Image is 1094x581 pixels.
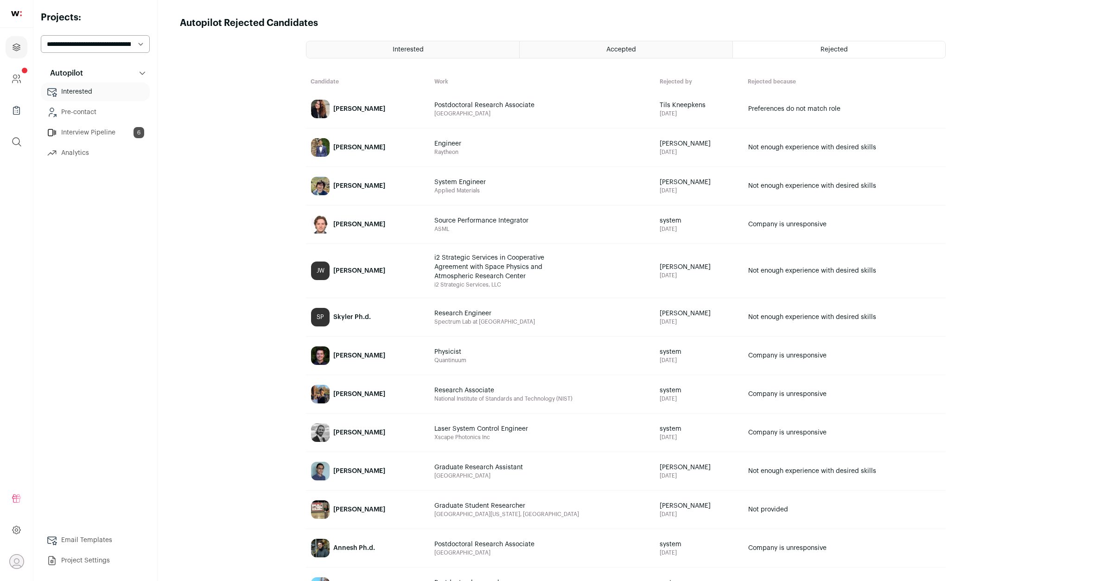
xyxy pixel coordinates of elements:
span: i2 Strategic Services in Cooperative Agreement with Space Physics and Atmospheric Research Center [434,253,546,281]
span: [DATE] [660,225,738,233]
span: [GEOGRAPHIC_DATA][US_STATE], [GEOGRAPHIC_DATA] [434,511,650,518]
a: Accepted [520,41,732,58]
span: [PERSON_NAME] [660,463,738,472]
span: system [660,424,738,434]
span: Spectrum Lab at [GEOGRAPHIC_DATA] [434,318,650,326]
a: Interested [306,41,519,58]
a: [PERSON_NAME] [306,453,429,490]
a: Company is unresponsive [744,414,945,451]
p: Autopilot [45,68,83,79]
span: Graduate Student Researcher [434,501,546,511]
span: i2 Strategic Services, LLC [434,281,650,288]
a: [PERSON_NAME] [306,206,429,243]
a: Not provided [744,491,945,528]
span: Quantinuum [434,357,650,364]
span: System Engineer [434,178,546,187]
img: 67cc6debbfe4bd4bd7bbde4539be69abdf46e40b1c638ea03c909f40abf0bc6e.jpg [311,138,330,157]
a: Not enough experience with desired skills [744,129,945,166]
div: [PERSON_NAME] [333,466,385,476]
span: [DATE] [660,110,738,117]
span: system [660,386,738,395]
th: Rejected by [655,73,743,90]
span: Postdoctoral Research Associate [434,101,546,110]
a: [PERSON_NAME] [306,90,429,128]
a: Company is unresponsive [744,376,945,413]
th: Candidate [306,73,430,90]
img: 790d736aa820ac6bbf84fafb7332536d4f94fbef3d85918df9f62d37ca78267e [311,215,330,234]
span: [PERSON_NAME] [660,178,738,187]
span: Graduate Research Assistant [434,463,546,472]
a: Preferences do not match role [744,90,945,128]
div: [PERSON_NAME] [333,266,385,275]
a: Interview Pipeline6 [41,123,150,142]
a: Project Settings [41,551,150,570]
a: Company is unresponsive [744,337,945,374]
div: [PERSON_NAME] [333,351,385,360]
button: Open dropdown [9,554,24,569]
span: National Institute of Standards and Technology (NIST) [434,395,650,402]
span: [GEOGRAPHIC_DATA] [434,110,650,117]
div: [PERSON_NAME] [333,104,385,114]
span: [PERSON_NAME] [660,262,738,272]
img: 5f82cfe305d3b9161a16b82d95ad05f67e8b807c244b3c8be9b1a4e663de94ff.jpg [311,100,330,118]
span: Accepted [606,46,636,53]
a: Company is unresponsive [744,206,945,243]
span: [PERSON_NAME] [660,501,738,511]
span: [DATE] [660,549,738,556]
img: 916841fca7c744c4718c34e739b6705b04573898b08168deb3d118246955db4c.jpg [311,346,330,365]
div: [PERSON_NAME] [333,181,385,191]
span: [GEOGRAPHIC_DATA] [434,472,650,479]
div: [PERSON_NAME] [333,220,385,229]
a: [PERSON_NAME] [306,129,429,166]
span: Raytheon [434,148,650,156]
span: [DATE] [660,318,738,326]
span: Engineer [434,139,546,148]
span: [DATE] [660,187,738,194]
span: [DATE] [660,511,738,518]
img: wellfound-shorthand-0d5821cbd27db2630d0214b213865d53afaa358527fdda9d0ea32b1df1b89c2c.svg [11,11,22,16]
a: Interested [41,83,150,101]
h2: Projects: [41,11,150,24]
span: [DATE] [660,357,738,364]
a: JW [PERSON_NAME] [306,244,429,297]
a: Annesh Ph.d. [306,530,429,567]
div: Annesh Ph.d. [333,543,375,553]
a: Pre-contact [41,103,150,121]
span: Xscape Photonics Inc [434,434,650,441]
span: Laser System Control Engineer [434,424,546,434]
a: [PERSON_NAME] [306,167,429,204]
h1: Autopilot Rejected Candidates [180,17,318,30]
a: Not enough experience with desired skills [744,167,945,204]
a: [PERSON_NAME] [306,414,429,451]
span: 6 [134,127,144,138]
span: [DATE] [660,272,738,279]
a: Company Lists [6,99,27,121]
div: [PERSON_NAME] [333,389,385,399]
img: 219b1e60db1c66d07a768478fee978ef6960764809a1a500443aa3e347cb6fe3 [311,177,330,195]
th: Rejected because [743,73,946,90]
span: [DATE] [660,472,738,479]
span: system [660,347,738,357]
span: [GEOGRAPHIC_DATA] [434,549,650,556]
a: Projects [6,36,27,58]
a: Company is unresponsive [744,530,945,567]
a: [PERSON_NAME] [306,376,429,413]
span: [PERSON_NAME] [660,139,738,148]
a: SP Skyler Ph.d. [306,299,429,336]
a: [PERSON_NAME] [306,337,429,374]
span: Tils Kneepkens [660,101,738,110]
span: Rejected [820,46,848,53]
div: JW [311,262,330,280]
div: [PERSON_NAME] [333,143,385,152]
div: Skyler Ph.d. [333,313,371,322]
span: system [660,216,738,225]
span: Research Engineer [434,309,546,318]
span: Postdoctoral Research Associate [434,540,546,549]
span: [DATE] [660,434,738,441]
a: Not enough experience with desired skills [744,244,945,297]
a: [PERSON_NAME] [306,491,429,528]
img: 62148a38fe64b6ed64903062a1a112182d5c7b68a927b75b76ca132b4c8e5c27.jpg [311,462,330,480]
span: Physicist [434,347,546,357]
span: Interested [393,46,424,53]
a: Not enough experience with desired skills [744,453,945,490]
